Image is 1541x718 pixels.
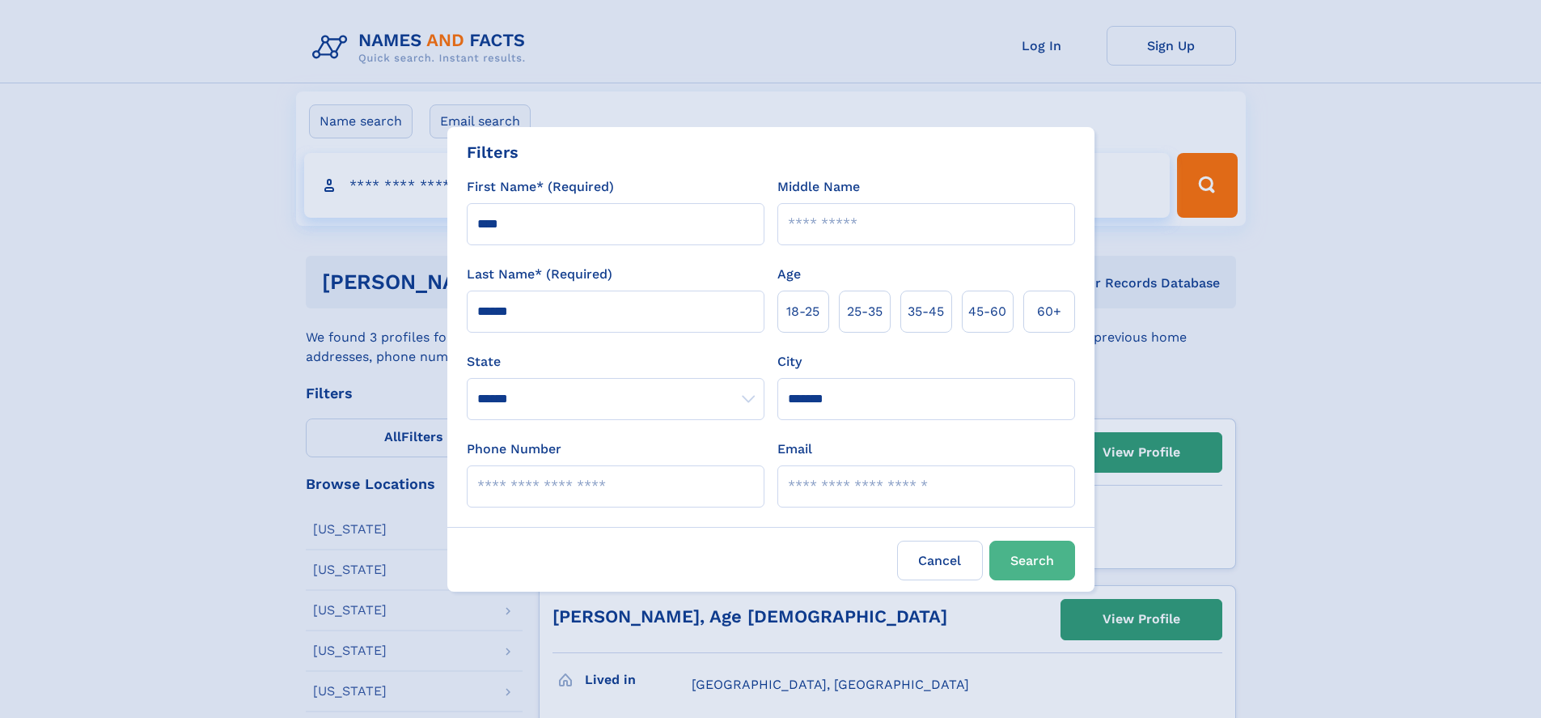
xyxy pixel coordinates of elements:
span: 45‑60 [968,302,1006,321]
label: Middle Name [777,177,860,197]
label: Phone Number [467,440,561,459]
label: Last Name* (Required) [467,265,612,284]
span: 18‑25 [786,302,819,321]
span: 35‑45 [908,302,944,321]
label: First Name* (Required) [467,177,614,197]
button: Search [989,541,1075,580]
span: 60+ [1037,302,1061,321]
label: State [467,352,764,372]
label: City [777,352,802,372]
div: Filters [467,140,519,164]
label: Age [777,265,801,284]
span: 25‑35 [847,302,883,321]
label: Cancel [897,541,983,580]
label: Email [777,440,812,459]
